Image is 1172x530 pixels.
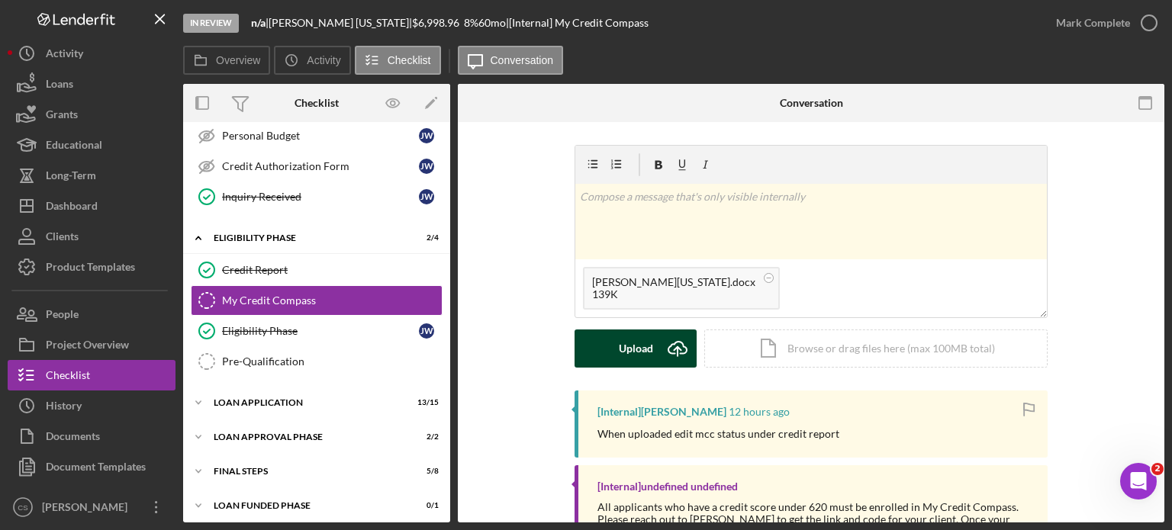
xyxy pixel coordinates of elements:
div: Loan Approval Phase [214,432,401,442]
div: $6,998.96 [412,17,464,29]
p: When uploaded edit mcc status under credit report [597,426,839,442]
div: Personal Budget [222,130,419,142]
div: Inquiry Received [222,191,419,203]
button: Overview [183,46,270,75]
label: Checklist [388,54,431,66]
div: Mark Complete [1056,8,1130,38]
div: 60 mo [478,17,506,29]
div: Project Overview [46,329,129,364]
div: In Review [183,14,239,33]
div: J W [419,323,434,339]
div: Clients [46,221,79,255]
div: History [46,390,82,425]
button: Long-Term [8,160,175,191]
button: People [8,299,175,329]
div: Eligibility Phase [222,325,419,337]
button: CS[PERSON_NAME] [8,492,175,522]
button: Documents [8,421,175,451]
button: Project Overview [8,329,175,360]
div: FINAL STEPS [214,467,401,476]
div: Activity [46,38,83,72]
a: Inquiry ReceivedJW [191,181,443,212]
label: Conversation [491,54,554,66]
div: [Internal] undefined undefined [597,480,738,493]
button: Grants [8,99,175,130]
label: Overview [216,54,260,66]
div: My Credit Compass [222,294,442,307]
button: Dashboard [8,191,175,221]
div: 5 / 8 [411,467,439,476]
div: Product Templates [46,252,135,286]
label: Activity [307,54,340,66]
div: Loan Application [214,398,401,407]
div: People [46,299,79,333]
div: Credit Report [222,264,442,276]
div: Pre-Qualification [222,355,442,368]
button: Loans [8,69,175,99]
button: Checklist [355,46,441,75]
div: [Internal] [PERSON_NAME] [597,406,726,418]
button: Upload [575,329,697,368]
div: | [Internal] My Credit Compass [506,17,649,29]
div: J W [419,189,434,204]
div: Documents [46,421,100,455]
button: History [8,390,175,421]
div: Loans [46,69,73,103]
a: Credit Report [191,255,443,285]
b: n/a [251,16,266,29]
div: 13 / 15 [411,398,439,407]
div: Educational [46,130,102,164]
button: Conversation [458,46,564,75]
div: Checklist [46,360,90,394]
div: 0 / 1 [411,501,439,510]
div: [PERSON_NAME] [38,492,137,526]
text: CS [18,503,27,512]
div: Upload [619,329,653,368]
button: Checklist [8,360,175,390]
div: Dashboard [46,191,98,225]
iframe: Intercom live chat [1120,463,1157,499]
span: 2 [1151,463,1164,475]
a: My Credit Compass [191,285,443,316]
div: Checklist [295,97,339,109]
button: Educational [8,130,175,160]
a: Credit Authorization FormJW [191,151,443,181]
a: Eligibility PhaseJW [191,316,443,346]
div: Credit Authorization Form [222,160,419,172]
button: Document Templates [8,451,175,482]
div: Long-Term [46,160,96,194]
a: Personal BudgetJW [191,120,443,151]
div: [PERSON_NAME][US_STATE].docx [592,276,755,288]
a: Pre-Qualification [191,346,443,377]
div: [PERSON_NAME] [US_STATE] | [269,17,412,29]
div: Eligibility Phase [214,233,401,243]
div: 139K [592,288,755,300]
button: Activity [8,38,175,69]
div: Loan Funded Phase [214,501,401,510]
div: J W [419,159,434,174]
div: Conversation [780,97,843,109]
button: Activity [274,46,350,75]
div: Grants [46,99,78,133]
div: J W [419,128,434,143]
div: 2 / 2 [411,432,439,442]
button: Clients [8,221,175,252]
button: Product Templates [8,252,175,282]
div: | [251,17,269,29]
time: 2025-08-13 03:12 [729,406,790,418]
div: Document Templates [46,451,146,486]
